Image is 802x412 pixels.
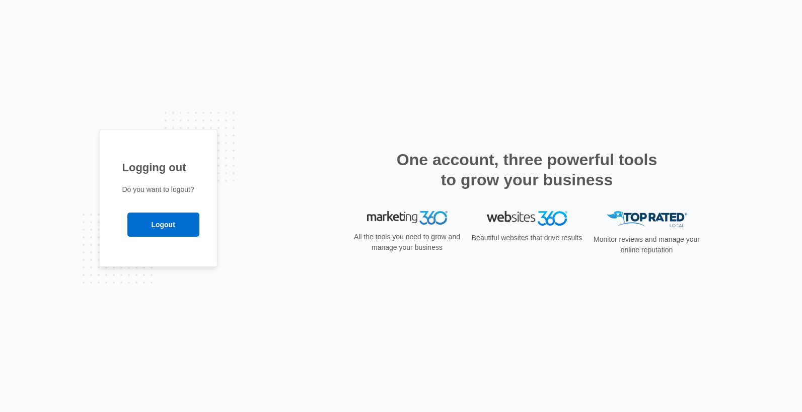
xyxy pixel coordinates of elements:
[591,234,703,255] p: Monitor reviews and manage your online reputation
[122,159,194,176] h1: Logging out
[351,232,464,253] p: All the tools you need to grow and manage your business
[122,184,194,195] p: Do you want to logout?
[367,211,448,225] img: Marketing 360
[471,233,584,243] p: Beautiful websites that drive results
[607,211,687,228] img: Top Rated Local
[127,213,199,237] input: Logout
[487,211,567,226] img: Websites 360
[394,150,661,190] h2: One account, three powerful tools to grow your business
